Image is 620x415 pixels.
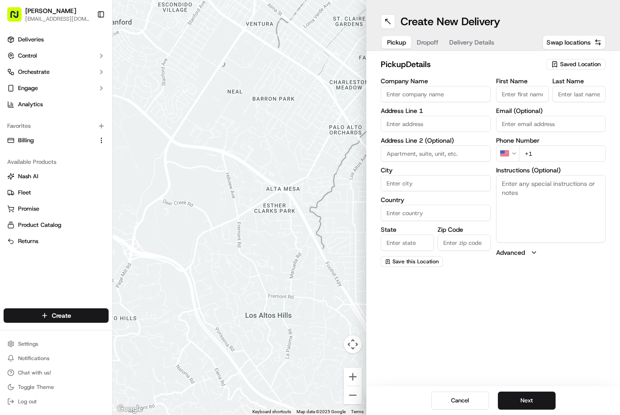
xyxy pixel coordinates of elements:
img: 9188753566659_6852d8bf1fb38e338040_72.png [19,86,35,102]
a: Terms (opens in new tab) [351,409,364,414]
button: Keyboard shortcuts [252,409,291,415]
button: Chat with us! [4,366,109,379]
span: Orchestrate [18,68,50,76]
input: Enter address [381,116,491,132]
button: Engage [4,81,109,95]
span: [DATE] [80,164,98,171]
button: Fleet [4,185,109,200]
span: Saved Location [560,60,601,68]
div: 💻 [76,202,83,209]
button: Save this Location [381,256,443,267]
button: Create [4,308,109,323]
label: Company Name [381,78,491,84]
button: Map camera controls [344,335,362,353]
span: • [75,164,78,171]
button: Zoom out [344,386,362,404]
span: Fleet [18,189,31,197]
div: 📗 [9,202,16,209]
button: [PERSON_NAME][EMAIL_ADDRESS][DOMAIN_NAME] [4,4,93,25]
button: Toggle Theme [4,381,109,393]
label: Zip Code [438,226,491,233]
input: Enter phone number [519,145,606,162]
button: [PERSON_NAME] [25,6,76,15]
label: State [381,226,434,233]
input: Enter country [381,205,491,221]
input: Enter zip code [438,235,491,251]
span: [DATE] [80,140,98,147]
input: Enter state [381,235,434,251]
a: Deliveries [4,32,109,47]
a: Fleet [7,189,105,197]
button: Billing [4,133,109,148]
a: Analytics [4,97,109,112]
span: Deliveries [18,36,44,44]
label: Instructions (Optional) [496,167,606,173]
label: Address Line 1 [381,108,491,114]
img: Emmanuel Maman [9,131,23,145]
img: Masood Aslam [9,155,23,170]
button: See all [140,115,164,126]
span: Pylon [90,223,109,230]
a: Billing [7,136,94,144]
input: Got a question? Start typing here... [23,58,162,68]
button: Zoom in [344,368,362,386]
button: Saved Location [546,58,606,71]
span: Log out [18,398,36,405]
div: Past conversations [9,117,60,124]
span: [PERSON_NAME] [28,140,73,147]
span: Map data ©2025 Google [296,409,346,414]
label: First Name [496,78,549,84]
button: Returns [4,234,109,248]
input: Enter first name [496,86,549,102]
button: Next [498,392,556,410]
label: Advanced [496,248,525,257]
h2: pickup Details [381,58,541,71]
a: Product Catalog [7,221,105,229]
a: Nash AI [7,172,105,180]
span: Engage [18,84,38,92]
input: Enter city [381,175,491,191]
div: We're available if you need us! [41,95,124,102]
label: Last Name [552,78,606,84]
span: Notifications [18,355,50,362]
input: Enter last name [552,86,606,102]
a: 📗Knowledge Base [5,198,73,214]
button: Cancel [431,392,489,410]
span: Toggle Theme [18,383,54,391]
span: Returns [18,237,38,245]
h1: Create New Delivery [401,14,500,29]
label: Email (Optional) [496,108,606,114]
span: Pickup [387,38,406,47]
div: Available Products [4,155,109,169]
span: Settings [18,340,38,347]
img: 1736555255976-a54dd68f-1ca7-489b-9aae-adbdc363a1c4 [9,86,25,102]
span: Control [18,52,37,60]
span: Billing [18,136,34,144]
button: Promise [4,202,109,216]
span: Create [52,311,71,320]
span: Delivery Details [449,38,494,47]
input: Enter company name [381,86,491,102]
a: Returns [7,237,105,245]
a: Powered byPylon [64,223,109,230]
button: Control [4,49,109,63]
span: API Documentation [85,201,145,210]
button: Start new chat [153,89,164,99]
label: City [381,167,491,173]
label: Address Line 2 (Optional) [381,137,491,144]
img: Nash [9,9,27,27]
a: 💻API Documentation [73,198,148,214]
button: Log out [4,395,109,408]
a: Promise [7,205,105,213]
button: Orchestrate [4,65,109,79]
p: Welcome 👋 [9,36,164,50]
button: [EMAIL_ADDRESS][DOMAIN_NAME] [25,15,90,23]
span: Save this Location [392,258,439,265]
img: Google [115,403,145,415]
button: Product Catalog [4,218,109,232]
button: Settings [4,338,109,350]
button: Notifications [4,352,109,365]
span: Knowledge Base [18,201,69,210]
